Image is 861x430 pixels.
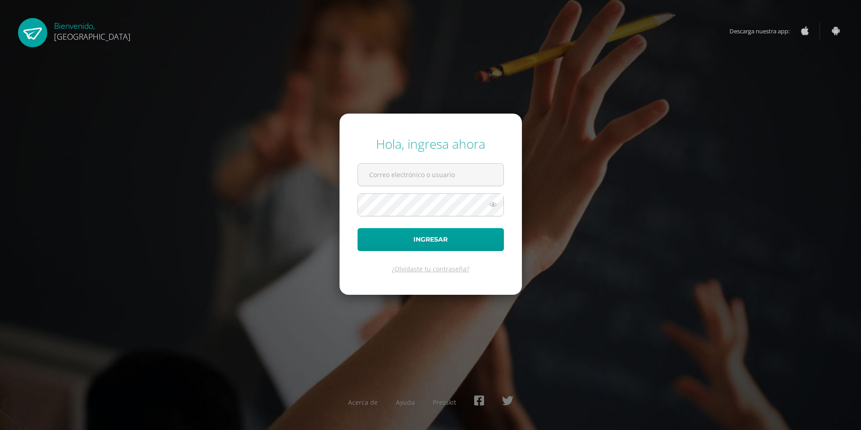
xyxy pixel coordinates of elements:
[54,31,131,42] span: [GEOGRAPHIC_DATA]
[396,398,415,407] a: Ayuda
[348,398,378,407] a: Acerca de
[433,398,456,407] a: Presskit
[730,23,798,40] span: Descarga nuestra app:
[358,228,504,251] button: Ingresar
[358,135,504,152] div: Hola, ingresa ahora
[54,18,131,42] div: Bienvenido,
[392,265,469,273] a: ¿Olvidaste tu contraseña?
[358,164,503,186] input: Correo electrónico o usuario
